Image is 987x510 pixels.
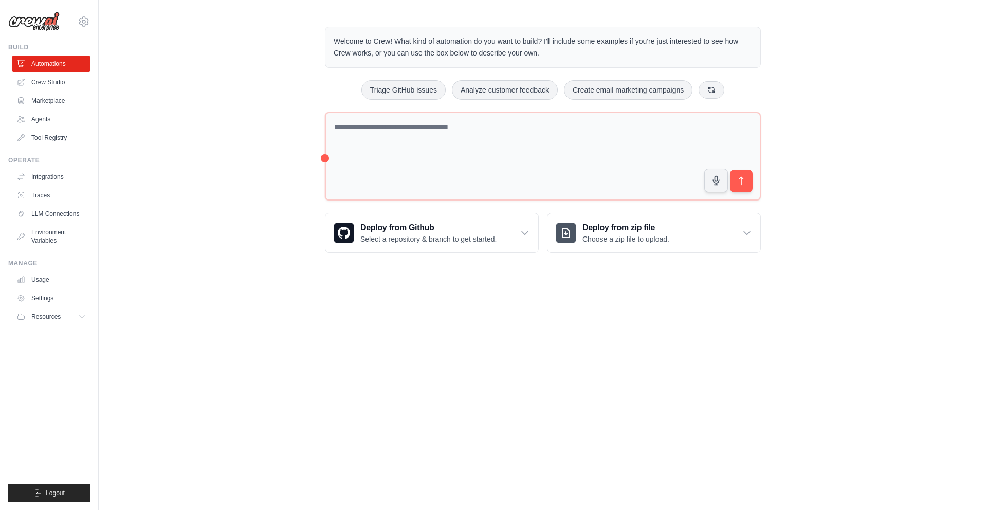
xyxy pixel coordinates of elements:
[582,222,669,234] h3: Deploy from zip file
[12,56,90,72] a: Automations
[12,74,90,90] a: Crew Studio
[361,80,446,100] button: Triage GitHub issues
[12,187,90,204] a: Traces
[12,271,90,288] a: Usage
[564,80,692,100] button: Create email marketing campaigns
[8,43,90,51] div: Build
[12,224,90,249] a: Environment Variables
[360,234,497,244] p: Select a repository & branch to get started.
[452,80,558,100] button: Analyze customer feedback
[12,93,90,109] a: Marketplace
[46,489,65,497] span: Logout
[334,35,752,59] p: Welcome to Crew! What kind of automation do you want to build? I'll include some examples if you'...
[8,12,60,31] img: Logo
[582,234,669,244] p: Choose a zip file to upload.
[360,222,497,234] h3: Deploy from Github
[12,169,90,185] a: Integrations
[12,111,90,128] a: Agents
[8,259,90,267] div: Manage
[31,313,61,321] span: Resources
[8,484,90,502] button: Logout
[8,156,90,165] div: Operate
[12,206,90,222] a: LLM Connections
[12,290,90,306] a: Settings
[12,308,90,325] button: Resources
[12,130,90,146] a: Tool Registry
